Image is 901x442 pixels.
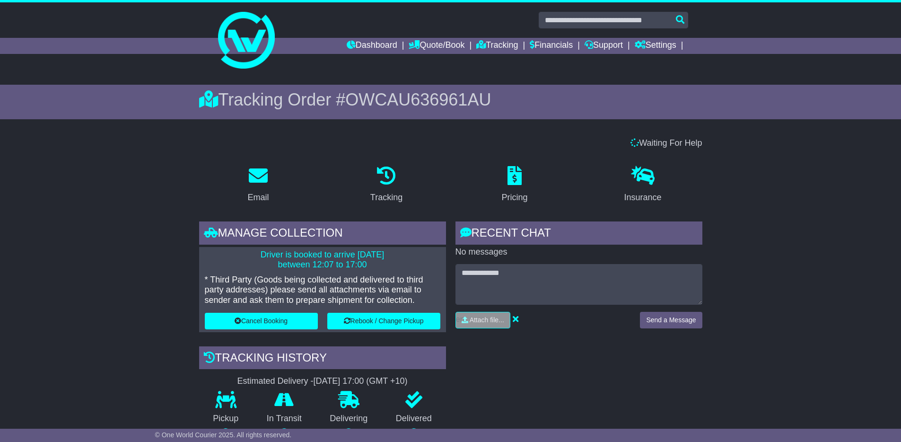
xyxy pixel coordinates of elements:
[345,90,491,109] span: OWCAU636961AU
[624,191,661,204] div: Insurance
[635,38,676,54] a: Settings
[199,346,446,372] div: Tracking history
[585,38,623,54] a: Support
[205,313,318,329] button: Cancel Booking
[194,138,707,149] div: Waiting For Help
[364,163,409,207] a: Tracking
[476,38,518,54] a: Tracking
[199,414,253,424] p: Pickup
[455,247,702,257] p: No messages
[455,221,702,247] div: RECENT CHAT
[501,191,527,204] div: Pricing
[316,414,382,424] p: Delivering
[409,38,464,54] a: Quote/Book
[205,250,440,270] p: Driver is booked to arrive [DATE] between 12:07 to 17:00
[247,191,269,204] div: Email
[370,191,402,204] div: Tracking
[530,38,573,54] a: Financials
[347,38,397,54] a: Dashboard
[241,163,275,207] a: Email
[314,376,408,387] div: [DATE] 17:00 (GMT +10)
[618,163,667,207] a: Insurance
[199,89,702,110] div: Tracking Order #
[155,431,292,439] span: © One World Courier 2025. All rights reserved.
[495,163,534,207] a: Pricing
[640,312,702,328] button: Send a Message
[382,414,446,424] p: Delivered
[327,313,440,329] button: Rebook / Change Pickup
[253,414,316,424] p: In Transit
[199,221,446,247] div: Manage collection
[205,275,440,306] p: * Third Party (Goods being collected and delivered to third party addresses) please send all atta...
[199,376,446,387] div: Estimated Delivery -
